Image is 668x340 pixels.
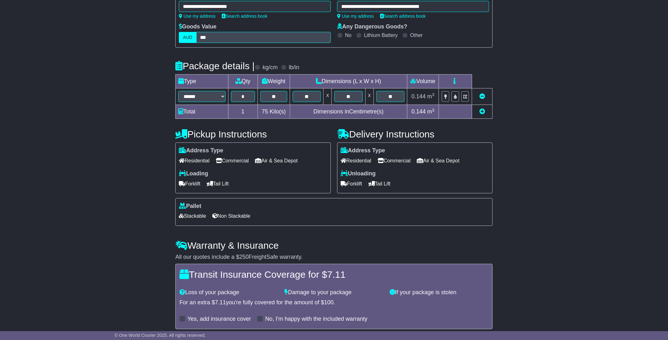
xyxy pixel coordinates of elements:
a: Search address book [222,14,267,19]
span: Tail Lift [207,179,229,189]
td: Dimensions in Centimetre(s) [290,105,407,119]
span: Commercial [378,156,410,166]
label: Yes, add insurance cover [187,316,251,323]
td: Kilo(s) [258,105,290,119]
label: Unloading [341,170,376,177]
label: Address Type [179,147,223,154]
a: Search address book [380,14,426,19]
div: All our quotes include a $ FreightSafe warranty. [175,254,493,261]
h4: Warranty & Insurance [175,240,493,251]
td: x [365,88,373,105]
span: 7.11 [327,269,345,280]
span: 250 [239,254,249,260]
h4: Package details | [175,61,255,71]
label: Address Type [341,147,385,154]
label: lb/in [289,64,299,71]
label: Lithium Battery [364,32,398,38]
span: 0.144 [411,93,426,100]
span: m [427,93,434,100]
span: Tail Lift [368,179,391,189]
span: 75 [262,108,268,115]
span: Non Stackable [212,211,250,221]
label: kg/cm [263,64,278,71]
label: Any Dangerous Goods? [337,23,407,30]
label: AUD [179,32,197,43]
td: Qty [228,75,258,88]
td: 1 [228,105,258,119]
a: Use my address [337,14,374,19]
span: Air & Sea Depot [255,156,298,166]
label: Other [410,32,423,38]
h4: Delivery Instructions [337,129,493,139]
h4: Pickup Instructions [175,129,331,139]
span: 7.11 [215,299,226,306]
label: No, I'm happy with the included warranty [265,316,367,323]
span: © One World Courier 2025. All rights reserved. [114,333,206,338]
label: No [345,32,351,38]
div: For an extra $ you're fully covered for the amount of $ . [179,299,489,306]
td: Type [176,75,228,88]
span: Commercial [216,156,249,166]
a: Remove this item [479,93,485,100]
a: Add new item [479,108,485,115]
h4: Transit Insurance Coverage for $ [179,269,489,280]
label: Goods Value [179,23,216,30]
td: Total [176,105,228,119]
label: Pallet [179,203,201,210]
div: Loss of your package [176,289,282,296]
span: Air & Sea Depot [417,156,460,166]
span: Stackable [179,211,206,221]
div: If your package is stolen [386,289,492,296]
span: Residential [179,156,210,166]
div: Damage to your package [282,289,387,296]
span: m [427,108,434,115]
label: Loading [179,170,208,177]
td: Dimensions (L x W x H) [290,75,407,88]
a: Use my address [179,14,216,19]
span: 0.144 [411,108,426,115]
span: 100 [324,299,334,306]
span: Residential [341,156,371,166]
td: Volume [407,75,439,88]
td: x [324,88,332,105]
td: Weight [258,75,290,88]
span: Forklift [341,179,362,189]
sup: 3 [432,92,434,97]
sup: 3 [432,108,434,112]
span: Forklift [179,179,200,189]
